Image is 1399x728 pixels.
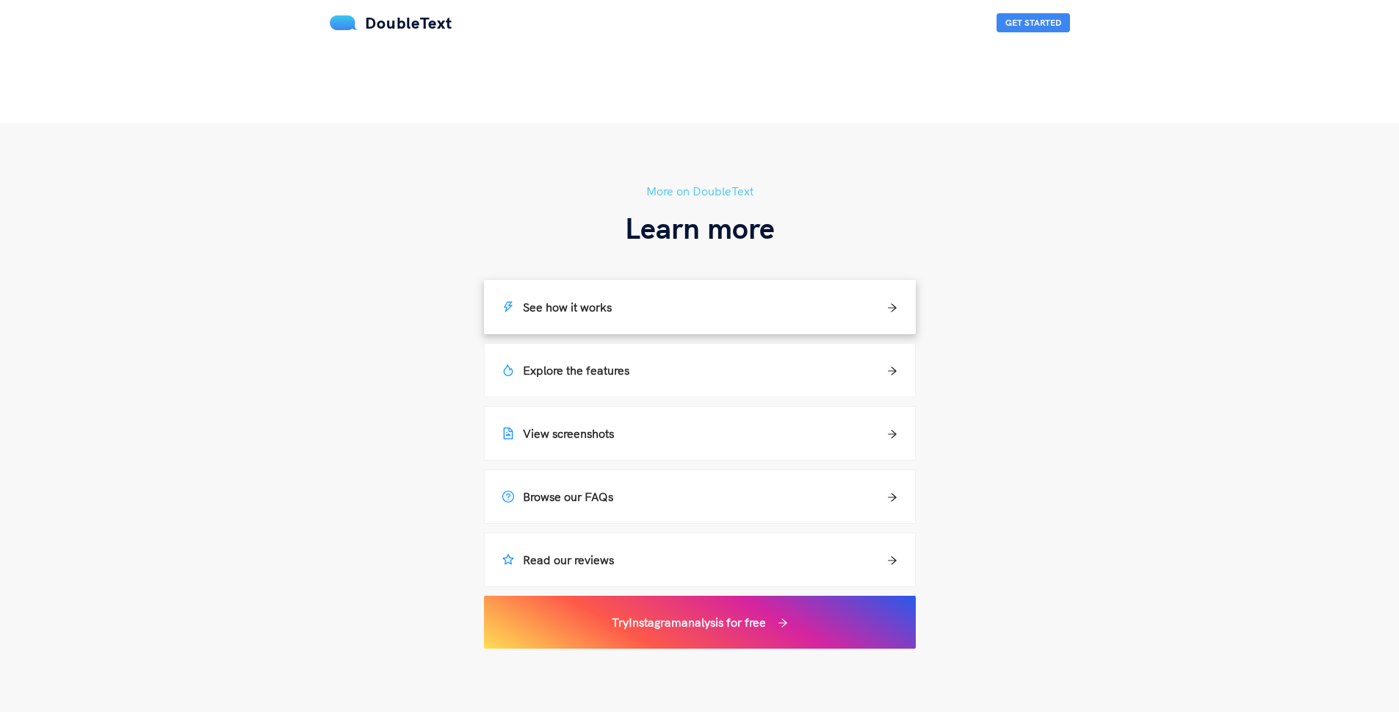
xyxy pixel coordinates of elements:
[612,613,766,631] h5: Try Instagram analysis for free
[778,618,788,628] span: arrow-right
[997,13,1070,32] button: Get Started
[502,488,613,505] h5: Browse our FAQs
[480,182,920,201] h5: More on DoubleText
[330,12,452,33] a: DoubleText
[502,551,614,569] h5: Read our reviews
[887,492,897,502] span: arrow-right
[502,298,612,316] h5: See how it works
[502,491,514,502] span: question-circle
[480,209,920,246] h3: Learn more
[887,303,897,313] span: arrow-right
[887,555,897,566] span: arrow-right
[502,364,514,376] span: fire
[484,469,916,524] a: Browse our FAQs
[484,406,916,461] a: View screenshots
[502,554,514,566] span: star
[484,533,916,587] a: Read our reviews
[502,361,629,379] h5: Explore the features
[365,12,452,33] span: DoubleText
[484,280,916,334] a: See how it works
[484,343,916,397] a: Explore the features
[502,301,514,313] span: thunderbolt
[484,596,916,649] a: TryInstagramanalysis for free
[887,429,897,439] span: arrow-right
[887,366,897,376] span: arrow-right
[502,428,514,439] span: file-image
[502,425,614,442] h5: View screenshots
[330,15,358,30] img: mS3x8y1f88AAAAABJRU5ErkJggg==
